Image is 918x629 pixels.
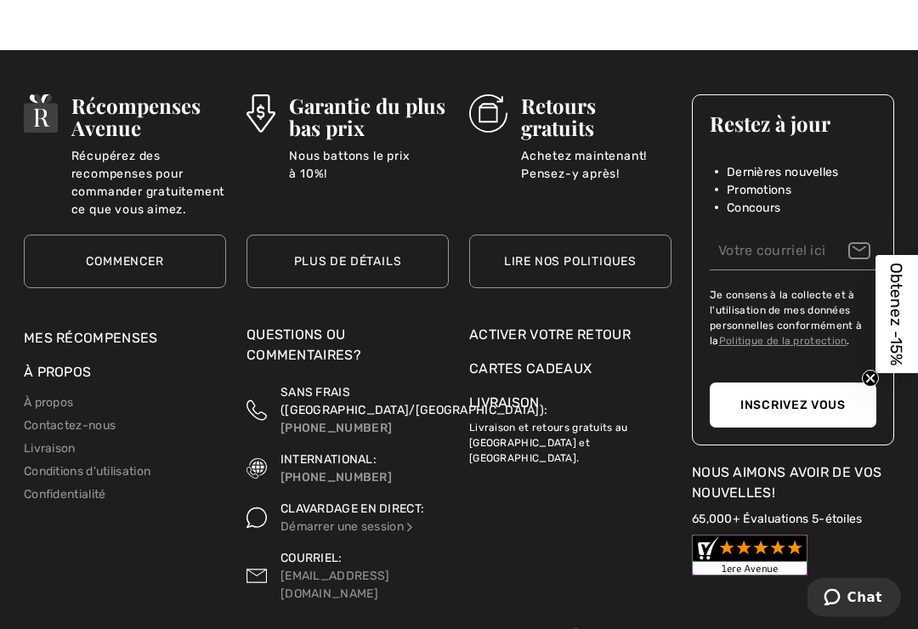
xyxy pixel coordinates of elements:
[692,463,894,504] div: Nous aimons avoir de vos nouvelles!
[469,95,507,133] img: Retours gratuits
[807,578,901,620] iframe: Ouvre un widget dans lequel vous pouvez chatter avec l’un de nos agents
[404,522,416,534] img: Clavardage en direct
[710,383,876,428] button: Inscrivez vous
[24,363,226,392] div: À propos
[24,465,150,479] a: Conditions d'utilisation
[469,395,540,411] a: Livraison
[246,95,275,133] img: Garantie du plus bas prix
[280,453,377,467] span: INTERNATIONAL:
[692,513,863,527] a: 65,000+ Évaluations 5-étoiles
[469,326,671,346] a: Activer votre retour
[727,164,839,182] span: Dernières nouvelles
[24,95,58,133] img: Récompenses Avenue
[24,235,226,289] a: Commencer
[887,263,907,366] span: Obtenez -15%
[246,326,449,375] div: Questions ou commentaires?
[521,148,671,182] p: Achetez maintenant! Pensez-y après!
[24,488,106,502] a: Confidentialité
[280,386,547,418] span: SANS FRAIS ([GEOGRAPHIC_DATA]/[GEOGRAPHIC_DATA]):
[280,552,343,566] span: COURRIEL:
[246,501,267,536] img: Clavardage en direct
[469,414,671,467] p: Livraison et retours gratuits au [GEOGRAPHIC_DATA] et [GEOGRAPHIC_DATA].
[710,113,876,135] h3: Restez à jour
[280,422,392,436] a: [PHONE_NUMBER]
[71,95,226,139] h3: Récompenses Avenue
[280,569,390,602] a: [EMAIL_ADDRESS][DOMAIN_NAME]
[246,235,449,289] a: Plus de détails
[24,331,158,347] a: Mes récompenses
[246,384,267,438] img: Sans Frais (Canada/EU)
[280,502,424,517] span: CLAVARDAGE EN DIRECT:
[289,95,449,139] h3: Garantie du plus bas prix
[289,148,449,182] p: Nous battons le prix à 10%!
[246,550,267,603] img: Contact us
[692,535,807,576] img: Customer Reviews
[24,396,73,411] a: À propos
[24,442,76,456] a: Livraison
[246,451,267,487] img: International
[710,288,876,349] label: Je consens à la collecte et à l'utilisation de mes données personnelles conformément à la .
[469,235,671,289] a: Lire nos politiques
[521,95,671,139] h3: Retours gratuits
[719,336,847,348] a: Politique de la protection
[71,148,226,182] p: Récupérez des recompenses pour commander gratuitement ce que vous aimez.
[469,360,671,380] a: Cartes Cadeaux
[280,520,416,535] a: Démarrer une session
[875,256,918,374] div: Obtenez -15%Close teaser
[710,233,876,271] input: Votre courriel ici
[24,419,116,433] a: Contactez-nous
[280,471,392,485] a: [PHONE_NUMBER]
[727,200,780,218] span: Concours
[862,371,879,388] button: Close teaser
[727,182,791,200] span: Promotions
